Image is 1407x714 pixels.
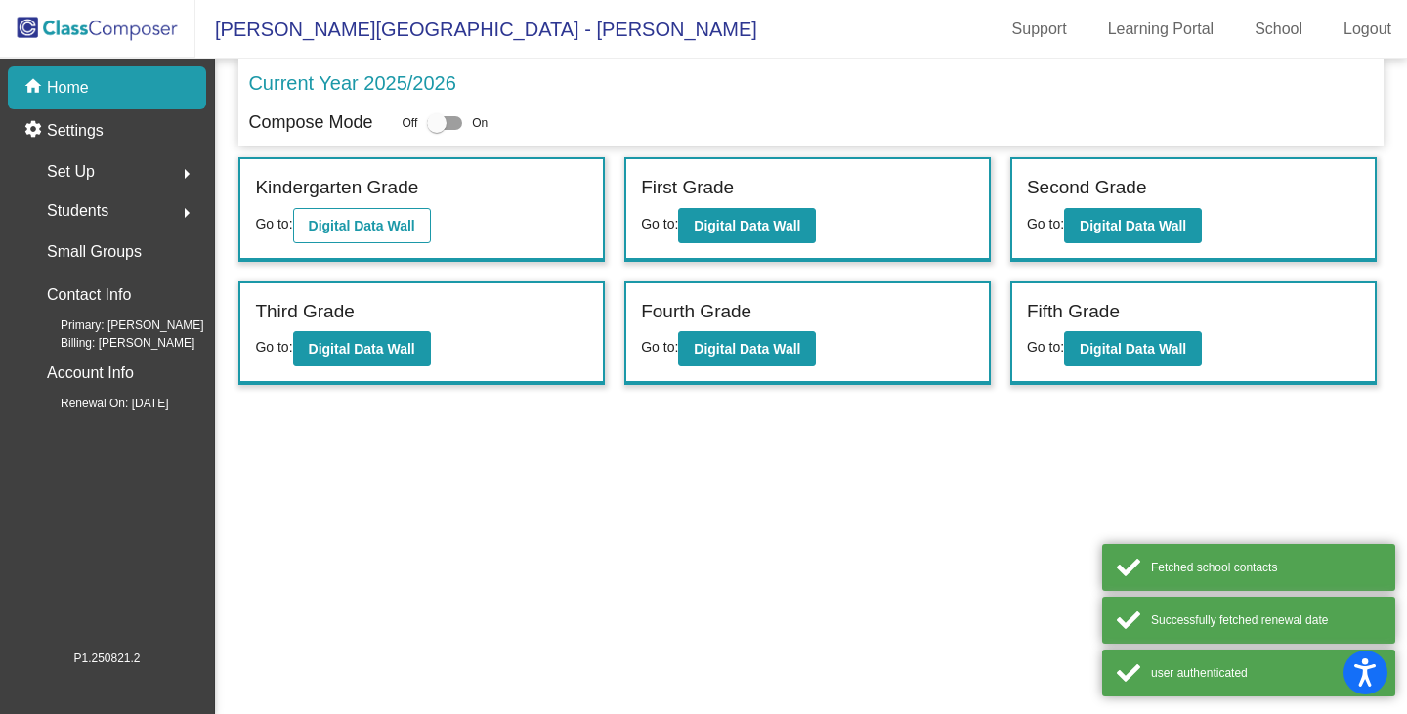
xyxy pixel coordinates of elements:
a: Learning Portal [1092,14,1230,45]
b: Digital Data Wall [694,341,800,357]
mat-icon: arrow_right [175,201,198,225]
div: user authenticated [1151,664,1381,682]
span: Renewal On: [DATE] [29,395,168,412]
a: Support [997,14,1083,45]
div: Fetched school contacts [1151,559,1381,576]
p: Contact Info [47,281,131,309]
label: Kindergarten Grade [255,174,418,202]
label: Fourth Grade [641,298,751,326]
b: Digital Data Wall [1080,341,1186,357]
b: Digital Data Wall [309,218,415,233]
b: Digital Data Wall [309,341,415,357]
span: Set Up [47,158,95,186]
span: Primary: [PERSON_NAME] [29,316,204,334]
p: Home [47,76,89,100]
span: Billing: [PERSON_NAME] [29,334,194,352]
label: Fifth Grade [1027,298,1120,326]
label: Third Grade [255,298,354,326]
p: Small Groups [47,238,142,266]
button: Digital Data Wall [293,331,431,366]
mat-icon: home [23,76,47,100]
span: Go to: [641,339,678,355]
span: Go to: [641,216,678,231]
span: Go to: [1027,339,1064,355]
mat-icon: settings [23,119,47,143]
button: Digital Data Wall [678,331,816,366]
label: First Grade [641,174,734,202]
p: Compose Mode [248,109,372,136]
button: Digital Data Wall [1064,208,1202,243]
b: Digital Data Wall [694,218,800,233]
span: [PERSON_NAME][GEOGRAPHIC_DATA] - [PERSON_NAME] [195,14,757,45]
p: Settings [47,119,104,143]
div: Successfully fetched renewal date [1151,611,1381,629]
b: Digital Data Wall [1080,218,1186,233]
label: Second Grade [1027,174,1147,202]
p: Account Info [47,359,134,387]
a: School [1239,14,1318,45]
button: Digital Data Wall [1064,331,1202,366]
span: Go to: [255,339,292,355]
button: Digital Data Wall [678,208,816,243]
span: Go to: [1027,216,1064,231]
span: On [472,114,488,132]
mat-icon: arrow_right [175,162,198,186]
p: Current Year 2025/2026 [248,68,455,98]
a: Logout [1328,14,1407,45]
button: Digital Data Wall [293,208,431,243]
span: Students [47,197,108,225]
span: Off [402,114,417,132]
span: Go to: [255,216,292,231]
